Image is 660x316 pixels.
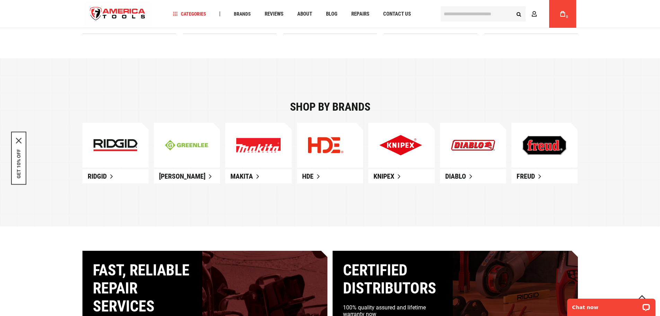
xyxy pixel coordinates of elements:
a: Explore Our New Products [297,123,363,168]
span: Brands [234,11,251,16]
img: ridgid-mobile.jpg [94,139,138,152]
img: America Tools [84,1,151,27]
a: Repairs [348,9,372,19]
span: Knipex [373,172,394,180]
span: Ridgid [88,172,107,180]
span: Diablo [445,172,466,180]
a: Reviews [262,9,287,19]
span: Freud [517,172,535,180]
div: Certified distributors [343,261,442,297]
span: HDE [302,172,314,180]
a: Contact Us [380,9,414,19]
span: Categories [173,11,206,16]
a: Knipex [368,169,434,183]
svg: close icon [16,138,21,143]
a: Brands [231,9,254,19]
a: Makita [225,169,291,183]
a: Freud [511,169,578,183]
a: Explore Our New Products [440,123,506,168]
a: Ridgid [82,169,149,183]
img: Explore Our New Products [236,138,280,152]
img: greenline-mobile.jpg [165,140,209,151]
a: store logo [84,1,151,27]
span: About [297,11,312,17]
a: HDE [297,169,363,183]
span: Contact Us [383,11,411,17]
iframe: LiveChat chat widget [563,294,660,316]
span: 0 [566,15,568,19]
img: Explore Our New Products [451,140,495,151]
span: Blog [326,11,337,17]
button: GET 10% OFF [16,149,21,178]
a: [PERSON_NAME] [154,169,220,183]
img: Explore Our New Products [522,136,566,155]
span: Makita [230,172,253,180]
a: Diablo [440,169,506,183]
a: Blog [323,9,341,19]
span: Repairs [351,11,369,17]
div: Fast, reliable repair services [93,261,192,315]
a: About [294,9,315,19]
img: Explore Our New Products [379,135,422,155]
a: Explore Our New Products [368,123,434,168]
span: Reviews [265,11,283,17]
span: [PERSON_NAME] [159,172,205,180]
button: Close [16,138,21,143]
button: Search [512,7,526,20]
img: Explore Our New Products [308,137,343,153]
a: Explore Our New Products [225,123,291,168]
a: Categories [170,9,209,19]
div: Shop by brands [82,101,578,112]
a: Explore Our New Products [511,123,578,168]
